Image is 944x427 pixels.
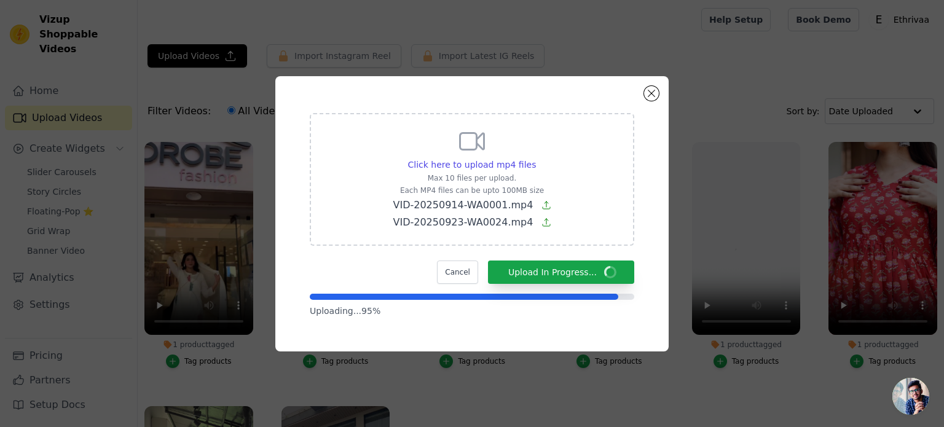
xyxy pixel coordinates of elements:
div: Open chat [892,378,929,415]
button: Close modal [644,86,659,101]
p: Each MP4 files can be upto 100MB size [393,186,551,195]
p: Max 10 files per upload. [393,173,551,183]
p: Uploading... 95 % [310,305,634,317]
button: Upload In Progress... [488,261,634,284]
span: VID-20250923-WA0024.mp4 [393,216,533,228]
span: VID-20250914-WA0001.mp4 [393,199,533,211]
button: Cancel [437,261,478,284]
span: Click here to upload mp4 files [408,160,537,170]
